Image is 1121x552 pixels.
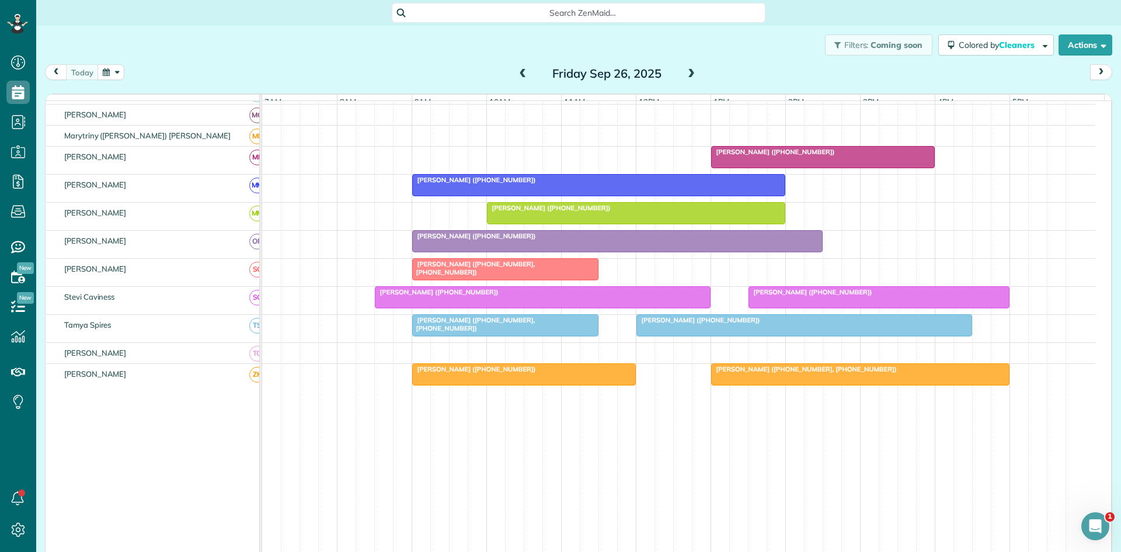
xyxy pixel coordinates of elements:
span: MM [249,178,265,193]
span: SC [249,290,265,305]
span: New [17,262,34,274]
span: [PERSON_NAME] ([PHONE_NUMBER]) [412,232,537,240]
span: [PERSON_NAME] ([PHONE_NUMBER]) [374,288,499,296]
span: 12pm [636,97,662,106]
span: [PERSON_NAME] [62,264,129,273]
button: prev [45,64,67,80]
span: [PERSON_NAME] ([PHONE_NUMBER]) [748,288,873,296]
span: Coming soon [871,40,923,50]
span: Colored by [959,40,1039,50]
span: Stevi Caviness [62,292,117,301]
span: [PERSON_NAME] [62,208,129,217]
span: [PERSON_NAME] ([PHONE_NUMBER], [PHONE_NUMBER]) [711,365,897,373]
span: [PERSON_NAME] [62,348,129,357]
span: Filters: [844,40,869,50]
span: OR [249,234,265,249]
span: [PERSON_NAME] ([PHONE_NUMBER]) [636,316,761,324]
span: 5pm [1010,97,1031,106]
span: MG [249,107,265,123]
span: MM [249,206,265,221]
span: ME [249,129,265,144]
span: 4pm [935,97,956,106]
span: [PERSON_NAME] [62,180,129,189]
button: Actions [1059,34,1112,55]
span: [PERSON_NAME] [62,236,129,245]
span: [PERSON_NAME] [62,152,129,161]
span: Marytriny ([PERSON_NAME]) [PERSON_NAME] [62,131,233,140]
button: Colored byCleaners [938,34,1054,55]
span: [PERSON_NAME] [62,369,129,379]
span: [PERSON_NAME] ([PHONE_NUMBER]) [711,148,835,156]
span: 7am [262,97,284,106]
span: 8am [337,97,359,106]
span: 11am [562,97,588,106]
h2: Friday Sep 26, 2025 [534,67,680,80]
span: [PERSON_NAME] ([PHONE_NUMBER], [PHONE_NUMBER]) [412,260,535,276]
span: Tamya Spires [62,320,114,329]
span: SC [249,262,265,277]
span: [PERSON_NAME] [62,110,129,119]
span: New [17,292,34,304]
span: ML [249,150,265,165]
span: [PERSON_NAME] ([PHONE_NUMBER]) [412,176,537,184]
span: 1pm [711,97,732,106]
span: 2pm [786,97,806,106]
span: TS [249,318,265,334]
iframe: Intercom live chat [1081,512,1109,540]
span: 10am [487,97,513,106]
span: 1 [1105,512,1115,522]
button: today [66,64,99,80]
span: [PERSON_NAME] ([PHONE_NUMBER]) [412,365,537,373]
span: TG [249,346,265,362]
span: [PERSON_NAME] ([PHONE_NUMBER], [PHONE_NUMBER]) [412,316,535,332]
span: 3pm [861,97,881,106]
span: [PERSON_NAME] ([PHONE_NUMBER]) [486,204,611,212]
span: Cleaners [999,40,1036,50]
button: next [1090,64,1112,80]
span: ZK [249,367,265,383]
span: 9am [412,97,434,106]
